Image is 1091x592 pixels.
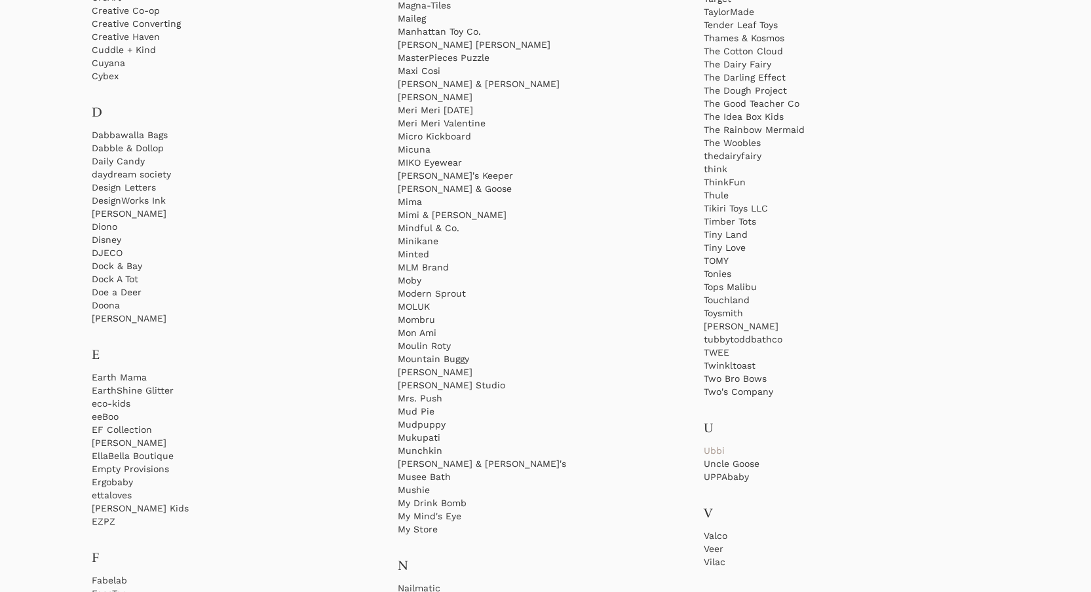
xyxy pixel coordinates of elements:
a: TaylorMade [704,5,999,18]
a: EZPZ [92,515,387,528]
a: The Woobles [704,136,999,149]
a: Mimi & [PERSON_NAME] [398,208,693,221]
a: Daily Candy [92,155,387,168]
a: EF Collection [92,423,387,436]
a: Mon Ami [398,326,693,339]
a: Mushie [398,483,693,496]
a: My Mind's Eye [398,509,693,523]
a: [PERSON_NAME] Studio [398,379,693,392]
a: Maileg [398,12,693,25]
a: Vilac [704,555,999,568]
a: Munchkin [398,444,693,457]
a: [PERSON_NAME] [92,312,387,325]
h3: E [92,346,387,364]
a: MLM Brand [398,261,693,274]
a: Mima [398,195,693,208]
a: Uncle Goose [704,457,999,470]
a: The Good Teacher Co [704,97,999,110]
a: Mombru [398,313,693,326]
a: My Store [398,523,693,536]
a: The Rainbow Mermaid [704,123,999,136]
a: [PERSON_NAME] [704,320,999,333]
a: daydream society [92,168,387,181]
a: Thule [704,189,999,202]
a: DesignWorks Ink [92,194,387,207]
a: Micro Kickboard [398,130,693,143]
a: Creative Haven [92,30,387,43]
a: MIKO Eyewear [398,156,693,169]
a: tubbytoddbathco [704,333,999,346]
a: Maxi Cosi [398,64,693,77]
a: Doona [92,299,387,312]
a: The Darling Effect [704,71,999,84]
a: Disney [92,233,387,246]
a: Cuyana [92,56,387,69]
a: [PERSON_NAME] [398,90,693,103]
a: DJECO [92,246,387,259]
a: Creative Converting [92,17,387,30]
a: ettaloves [92,489,387,502]
a: Cybex [92,69,387,83]
a: Toysmith [704,306,999,320]
a: [PERSON_NAME] & Goose [398,182,693,195]
a: Meri Meri Valentine [398,117,693,130]
a: [PERSON_NAME] & [PERSON_NAME]'s [398,457,693,470]
a: MasterPieces Puzzle [398,51,693,64]
a: The Idea Box Kids [704,110,999,123]
a: Tonies [704,267,999,280]
a: Cuddle + Kind [92,43,387,56]
a: Tops Malibu [704,280,999,293]
a: eco-kids [92,397,387,410]
a: Micuna [398,143,693,156]
a: [PERSON_NAME]'s Keeper [398,169,693,182]
a: Minted [398,248,693,261]
a: [PERSON_NAME] [PERSON_NAME] [398,38,693,51]
a: Empty Provisions [92,462,387,475]
a: Valco [704,529,999,542]
a: Dabbawalla Bags [92,128,387,141]
a: Thames & Kosmos [704,31,999,45]
a: Manhattan Toy Co. [398,25,693,38]
h3: N [398,557,693,575]
a: Diono [92,220,387,233]
a: [PERSON_NAME] [92,436,387,449]
a: Modern Sprout [398,287,693,300]
a: Earth Mama [92,371,387,384]
a: Musee Bath [398,470,693,483]
a: Ergobaby [92,475,387,489]
a: The Cotton Cloud [704,45,999,58]
a: [PERSON_NAME] [92,207,387,220]
a: Dock A Tot [92,272,387,286]
h3: U [704,419,999,437]
a: Mukupati [398,431,693,444]
a: ThinkFun [704,176,999,189]
a: [PERSON_NAME] [398,365,693,379]
a: eeBoo [92,410,387,423]
a: TWEE [704,346,999,359]
h3: D [92,103,387,122]
h3: V [704,504,999,523]
a: Mrs. Push [398,392,693,405]
a: MOLUK [398,300,693,313]
a: think [704,162,999,176]
a: Minikane [398,234,693,248]
a: Moby [398,274,693,287]
a: Touchland [704,293,999,306]
a: The Dairy Fairy [704,58,999,71]
a: Tikiri Toys LLC [704,202,999,215]
a: Dabble & Dollop [92,141,387,155]
a: Two's Company [704,385,999,398]
a: Veer [704,542,999,555]
a: Tender Leaf Toys [704,18,999,31]
a: Tiny Land [704,228,999,241]
a: Creative Co-op [92,4,387,17]
a: Two Bro Bows [704,372,999,385]
a: EllaBella Boutique [92,449,387,462]
a: Design Letters [92,181,387,194]
a: Fabelab [92,574,387,587]
a: Mindful & Co. [398,221,693,234]
a: Timber Tots [704,215,999,228]
h3: F [92,549,387,567]
a: Mountain Buggy [398,352,693,365]
a: Tiny Love [704,241,999,254]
